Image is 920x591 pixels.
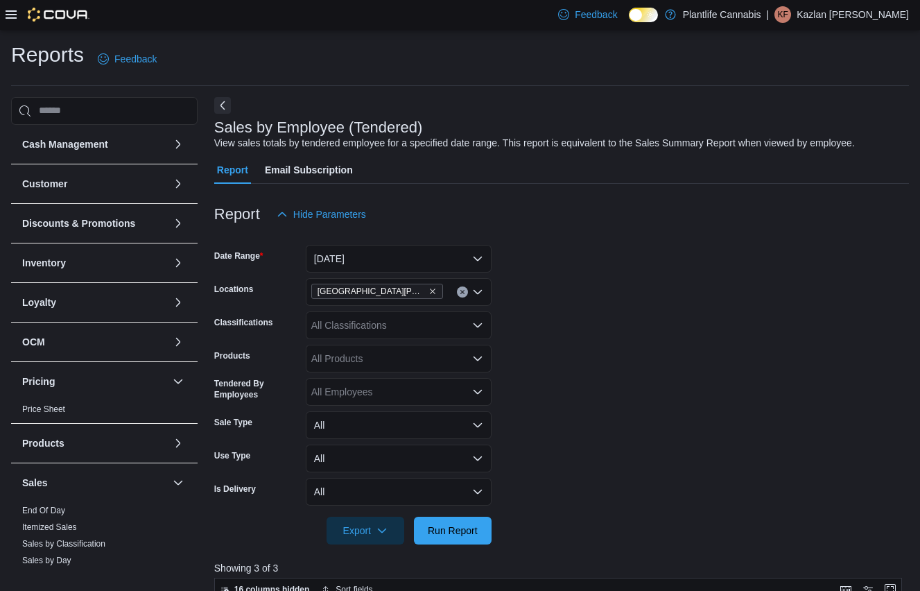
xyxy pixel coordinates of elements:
button: Inventory [22,256,167,270]
span: [GEOGRAPHIC_DATA][PERSON_NAME] [318,284,426,298]
label: Use Type [214,450,250,461]
label: Classifications [214,317,273,328]
button: Open list of options [472,320,483,331]
h3: Inventory [22,256,66,270]
button: Pricing [170,373,186,390]
button: Sales [22,476,167,490]
h3: Discounts & Promotions [22,216,135,230]
input: Dark Mode [629,8,658,22]
a: Feedback [92,45,162,73]
p: Plantlife Cannabis [683,6,761,23]
a: Sales by Classification [22,539,105,549]
p: | [767,6,770,23]
button: Discounts & Promotions [170,215,186,232]
h3: Sales [22,476,48,490]
span: Report [217,156,248,184]
a: Price Sheet [22,404,65,414]
button: Export [327,517,404,545]
button: Next [214,97,231,114]
a: Sales by Day [22,556,71,565]
span: Export [335,517,396,545]
button: Open list of options [472,386,483,397]
button: OCM [170,334,186,350]
button: Products [22,436,167,450]
span: Feedback [575,8,617,22]
a: End Of Day [22,506,65,515]
label: Tendered By Employees [214,378,300,400]
img: Cova [28,8,89,22]
span: Price Sheet [22,404,65,415]
button: Remove St. Albert - Erin Ridge from selection in this group [428,287,437,295]
span: End Of Day [22,505,65,516]
a: Itemized Sales [22,522,77,532]
div: Pricing [11,401,198,423]
label: Products [214,350,250,361]
button: All [306,411,492,439]
button: Loyalty [170,294,186,311]
button: All [306,478,492,506]
h3: Products [22,436,64,450]
button: Inventory [170,255,186,271]
button: Cash Management [170,136,186,153]
span: St. Albert - Erin Ridge [311,284,443,299]
button: Loyalty [22,295,167,309]
h1: Reports [11,41,84,69]
button: Sales [170,474,186,491]
label: Sale Type [214,417,252,428]
span: KF [777,6,788,23]
button: Hide Parameters [271,200,372,228]
button: Customer [170,175,186,192]
span: Feedback [114,52,157,66]
h3: Cash Management [22,137,108,151]
h3: OCM [22,335,45,349]
span: Email Subscription [265,156,353,184]
span: Sales by Day [22,555,71,566]
button: Run Report [414,517,492,545]
button: Discounts & Promotions [22,216,167,230]
button: Pricing [22,375,167,388]
div: View sales totals by tendered employee for a specified date range. This report is equivalent to t... [214,136,855,151]
h3: Sales by Employee (Tendered) [214,119,423,136]
button: Open list of options [472,286,483,298]
span: Itemized Sales [22,522,77,533]
button: Cash Management [22,137,167,151]
button: All [306,445,492,472]
p: Showing 3 of 3 [214,561,909,575]
div: Kazlan Foisy-Lentz [774,6,791,23]
label: Is Delivery [214,483,256,495]
button: OCM [22,335,167,349]
span: Hide Parameters [293,207,366,221]
h3: Loyalty [22,295,56,309]
h3: Pricing [22,375,55,388]
button: [DATE] [306,245,492,273]
button: Customer [22,177,167,191]
label: Locations [214,284,254,295]
button: Products [170,435,186,452]
h3: Report [214,206,260,223]
label: Date Range [214,250,263,262]
button: Clear input [457,286,468,298]
button: Open list of options [472,353,483,364]
p: Kazlan [PERSON_NAME] [797,6,909,23]
span: Run Report [428,524,478,538]
span: Sales by Classification [22,538,105,549]
a: Feedback [553,1,623,28]
h3: Customer [22,177,67,191]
